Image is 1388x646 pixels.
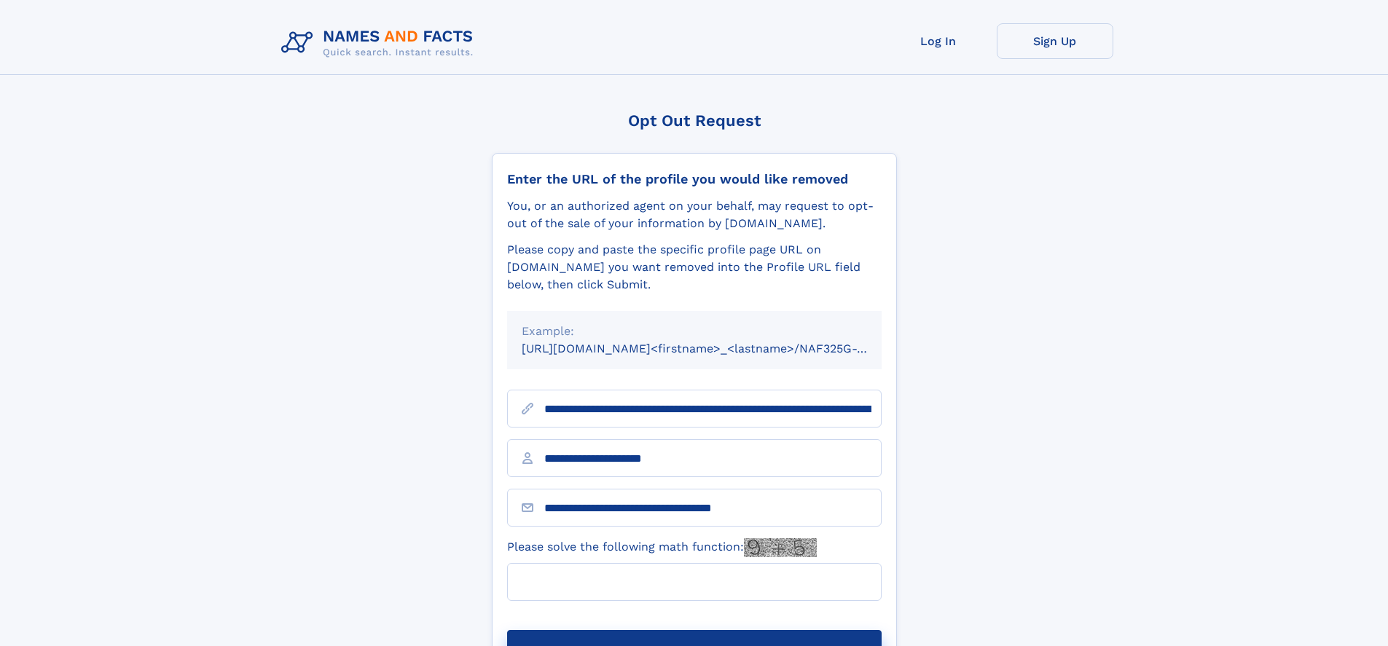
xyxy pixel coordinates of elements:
div: Opt Out Request [492,111,897,130]
a: Log In [880,23,997,59]
label: Please solve the following math function: [507,538,817,557]
div: Please copy and paste the specific profile page URL on [DOMAIN_NAME] you want removed into the Pr... [507,241,882,294]
div: Enter the URL of the profile you would like removed [507,171,882,187]
a: Sign Up [997,23,1113,59]
img: Logo Names and Facts [275,23,485,63]
div: You, or an authorized agent on your behalf, may request to opt-out of the sale of your informatio... [507,197,882,232]
div: Example: [522,323,867,340]
small: [URL][DOMAIN_NAME]<firstname>_<lastname>/NAF325G-xxxxxxxx [522,342,909,355]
